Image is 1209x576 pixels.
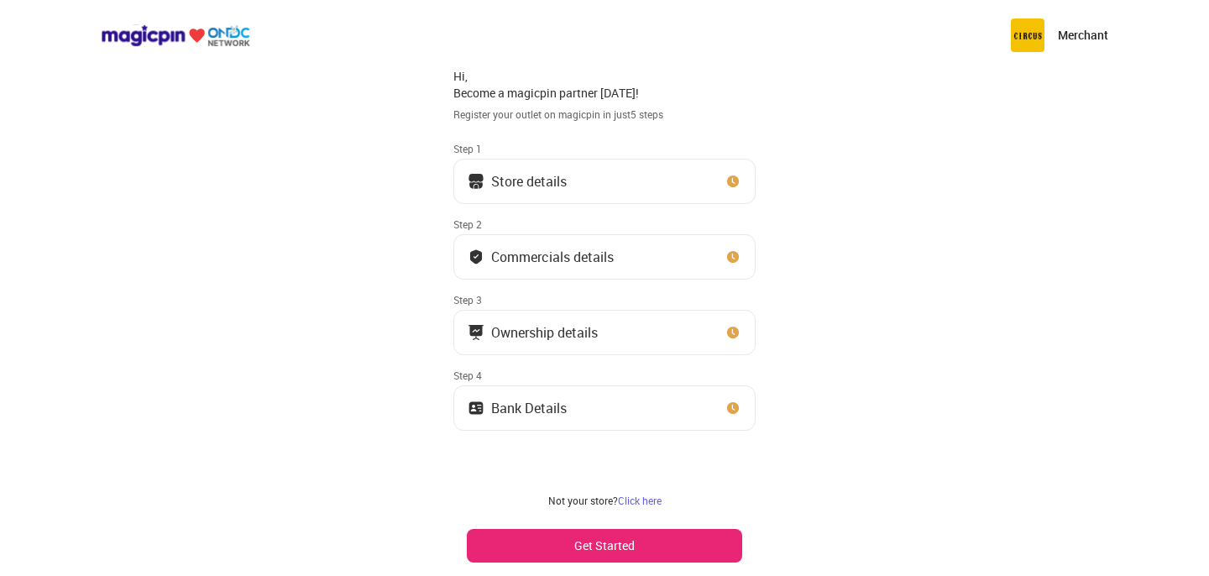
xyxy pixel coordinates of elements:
[453,385,756,431] button: Bank Details
[453,217,756,231] div: Step 2
[453,234,756,280] button: Commercials details
[453,159,756,204] button: Store details
[618,494,662,507] a: Click here
[453,310,756,355] button: Ownership details
[453,107,756,122] div: Register your outlet on magicpin in just 5 steps
[725,249,741,265] img: clock_icon_new.67dbf243.svg
[453,369,756,382] div: Step 4
[453,293,756,306] div: Step 3
[453,142,756,155] div: Step 1
[468,249,484,265] img: bank_details_tick.fdc3558c.svg
[725,324,741,341] img: clock_icon_new.67dbf243.svg
[467,529,742,563] button: Get Started
[725,173,741,190] img: clock_icon_new.67dbf243.svg
[491,253,614,261] div: Commercials details
[1058,27,1108,44] p: Merchant
[725,400,741,416] img: clock_icon_new.67dbf243.svg
[453,68,756,101] div: Hi, Become a magicpin partner [DATE]!
[468,173,484,190] img: storeIcon.9b1f7264.svg
[468,324,484,341] img: commercials_icon.983f7837.svg
[491,177,567,186] div: Store details
[468,400,484,416] img: ownership_icon.37569ceb.svg
[491,404,567,412] div: Bank Details
[1011,18,1044,52] img: circus.b677b59b.png
[101,24,250,47] img: ondc-logo-new-small.8a59708e.svg
[491,328,598,337] div: Ownership details
[548,494,618,507] span: Not your store?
